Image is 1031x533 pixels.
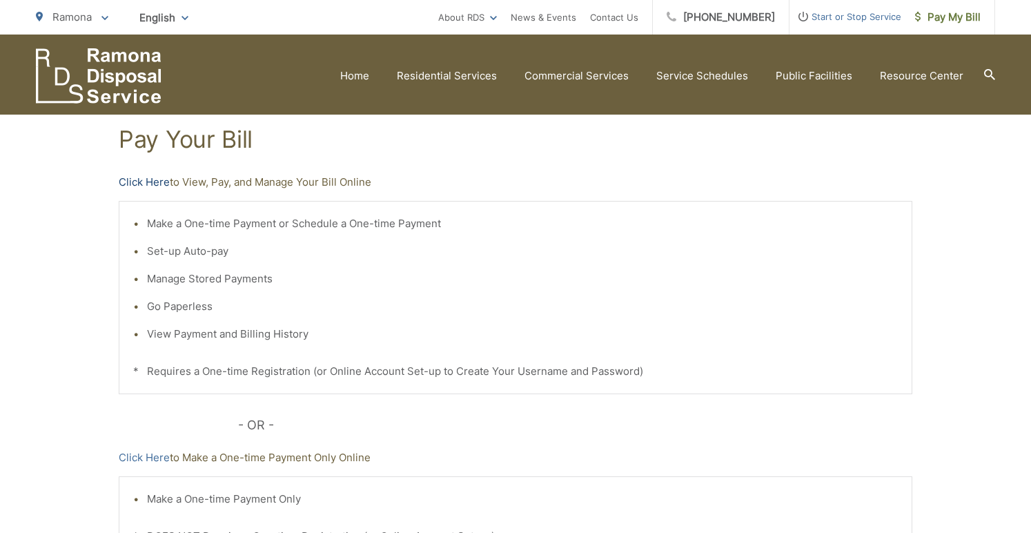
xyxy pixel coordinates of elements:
p: - OR - [238,415,913,436]
span: English [129,6,199,30]
a: About RDS [438,9,497,26]
p: * Requires a One-time Registration (or Online Account Set-up to Create Your Username and Password) [133,363,898,380]
h1: Pay Your Bill [119,126,912,153]
a: Home [340,68,369,84]
a: EDCD logo. Return to the homepage. [36,48,161,104]
p: to Make a One-time Payment Only Online [119,449,912,466]
a: Service Schedules [656,68,748,84]
li: Make a One-time Payment or Schedule a One-time Payment [147,215,898,232]
li: Go Paperless [147,298,898,315]
li: Set-up Auto-pay [147,243,898,260]
a: Click Here [119,174,170,191]
span: Pay My Bill [915,9,981,26]
a: Commercial Services [524,68,629,84]
span: Ramona [52,10,92,23]
a: Click Here [119,449,170,466]
li: Make a One-time Payment Only [147,491,898,507]
a: Residential Services [397,68,497,84]
li: View Payment and Billing History [147,326,898,342]
li: Manage Stored Payments [147,271,898,287]
a: News & Events [511,9,576,26]
a: Resource Center [880,68,963,84]
a: Public Facilities [776,68,852,84]
a: Contact Us [590,9,638,26]
p: to View, Pay, and Manage Your Bill Online [119,174,912,191]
